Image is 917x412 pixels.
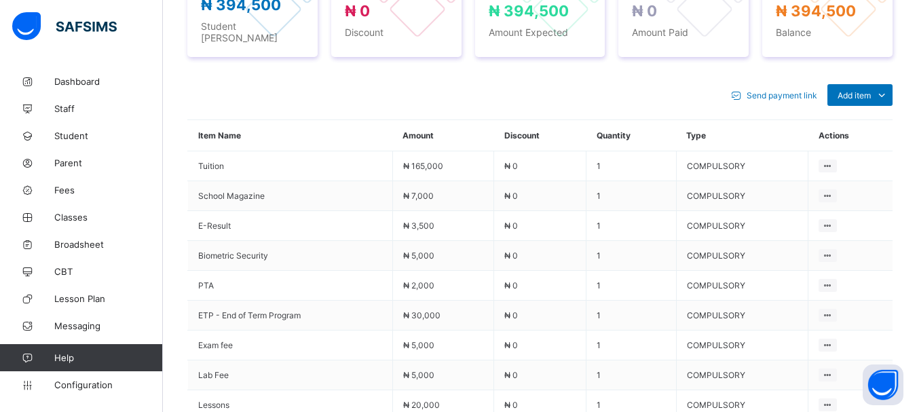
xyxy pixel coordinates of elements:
span: Configuration [54,379,162,390]
th: Item Name [188,120,393,151]
th: Discount [494,120,586,151]
span: ETP - End of Term Program [198,310,382,320]
td: 1 [586,181,677,211]
span: Staff [54,103,163,114]
span: Fees [54,185,163,195]
span: ₦ 0 [504,370,518,380]
td: COMPULSORY [676,211,808,241]
span: Lessons [198,400,382,410]
span: Lab Fee [198,370,382,380]
span: Parent [54,157,163,168]
td: COMPULSORY [676,181,808,211]
span: Dashboard [54,76,163,87]
span: Send payment link [747,90,817,100]
span: Messaging [54,320,163,331]
span: Broadsheet [54,239,163,250]
span: Student [54,130,163,141]
span: ₦ 165,000 [403,161,443,171]
span: Exam fee [198,340,382,350]
span: ₦ 0 [504,161,518,171]
td: COMPULSORY [676,360,808,390]
span: ₦ 5,000 [403,370,434,380]
span: PTA [198,280,382,291]
td: 1 [586,301,677,331]
span: Add item [838,90,871,100]
span: ₦ 0 [504,280,518,291]
td: 1 [586,360,677,390]
span: ₦ 7,000 [403,191,434,201]
span: Biometric Security [198,250,382,261]
td: COMPULSORY [676,241,808,271]
span: Student [PERSON_NAME] [201,20,304,43]
td: COMPULSORY [676,151,808,181]
span: School Magazine [198,191,382,201]
td: 1 [586,211,677,241]
td: 1 [586,241,677,271]
span: Amount Expected [489,26,592,38]
span: Classes [54,212,163,223]
span: ₦ 30,000 [403,310,441,320]
td: 1 [586,151,677,181]
span: Discount [345,26,448,38]
span: ₦ 3,500 [403,221,434,231]
img: safsims [12,12,117,41]
span: CBT [54,266,163,277]
span: E-Result [198,221,382,231]
span: Tuition [198,161,382,171]
span: Help [54,352,162,363]
th: Quantity [586,120,677,151]
span: Lesson Plan [54,293,163,304]
span: ₦ 5,000 [403,250,434,261]
span: ₦ 0 [504,250,518,261]
span: ₦ 0 [504,221,518,231]
span: ₦ 5,000 [403,340,434,350]
td: COMPULSORY [676,271,808,301]
td: COMPULSORY [676,331,808,360]
span: ₦ 2,000 [403,280,434,291]
span: ₦ 0 [632,2,657,20]
th: Actions [808,120,893,151]
span: ₦ 20,000 [403,400,440,410]
span: ₦ 394,500 [489,2,569,20]
button: Open asap [863,364,903,405]
span: ₦ 394,500 [776,2,856,20]
th: Type [676,120,808,151]
span: ₦ 0 [504,310,518,320]
span: Amount Paid [632,26,735,38]
td: COMPULSORY [676,301,808,331]
td: 1 [586,331,677,360]
th: Amount [392,120,493,151]
span: ₦ 0 [504,340,518,350]
span: Balance [776,26,879,38]
span: ₦ 0 [345,2,370,20]
span: ₦ 0 [504,400,518,410]
td: 1 [586,271,677,301]
span: ₦ 0 [504,191,518,201]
